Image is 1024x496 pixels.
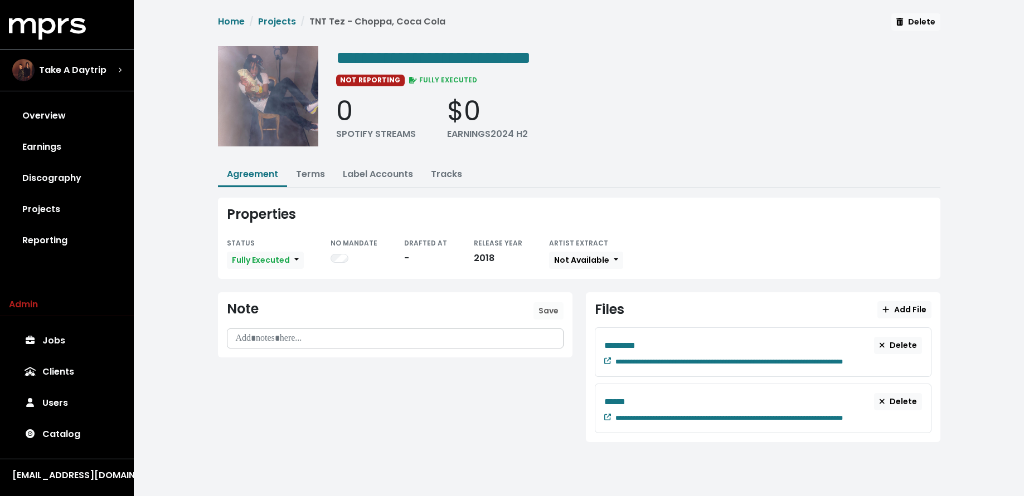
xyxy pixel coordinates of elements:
[874,393,922,410] button: Delete
[336,49,531,67] span: Edit value
[9,225,125,256] a: Reporting
[615,415,843,421] span: Edit value
[431,168,462,180] a: Tracks
[404,252,447,265] div: -
[39,63,106,77] span: Take A Daytrip
[336,127,416,141] div: SPOTIFY STREAMS
[896,16,935,27] span: Delete
[336,75,405,86] span: NOT REPORTING
[554,254,609,266] span: Not Available
[9,325,125,356] a: Jobs
[615,359,843,365] span: Edit value
[227,238,255,248] small: STATUS
[218,15,245,28] a: Home
[9,387,125,419] a: Users
[9,356,125,387] a: Clients
[296,15,445,28] li: TNT Tez - Choppa, Coca Cola
[447,127,528,141] div: EARNINGS 2024 H2
[879,396,917,407] span: Delete
[9,22,86,35] a: mprs logo
[891,13,940,31] button: Delete
[879,340,917,351] span: Delete
[9,419,125,450] a: Catalog
[218,15,445,37] nav: breadcrumb
[882,304,926,315] span: Add File
[9,100,125,131] a: Overview
[296,168,325,180] a: Terms
[227,168,278,180] a: Agreement
[12,469,122,482] div: [EMAIL_ADDRESS][DOMAIN_NAME]
[874,337,922,354] button: Delete
[9,194,125,225] a: Projects
[9,131,125,163] a: Earnings
[877,301,931,318] button: Add File
[218,46,318,146] img: Album cover for this project
[549,238,608,248] small: ARTIST EXTRACT
[404,238,447,248] small: DRAFTED AT
[12,59,35,81] img: The selected account / producer
[258,15,296,28] a: Projects
[227,252,304,269] button: Fully Executed
[604,397,625,406] span: Edit value
[9,468,125,483] button: [EMAIL_ADDRESS][DOMAIN_NAME]
[9,163,125,194] a: Discography
[227,207,931,223] div: Properties
[474,252,522,265] div: 2018
[407,75,477,85] span: FULLY EXECUTED
[336,95,416,127] div: 0
[331,238,377,248] small: NO MANDATE
[232,254,290,266] span: Fully Executed
[604,341,635,350] span: Edit value
[549,252,623,269] button: Not Available
[343,168,413,180] a: Label Accounts
[595,302,624,318] div: Files
[447,95,528,127] div: $0
[474,238,522,248] small: RELEASE YEAR
[227,301,259,317] div: Note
